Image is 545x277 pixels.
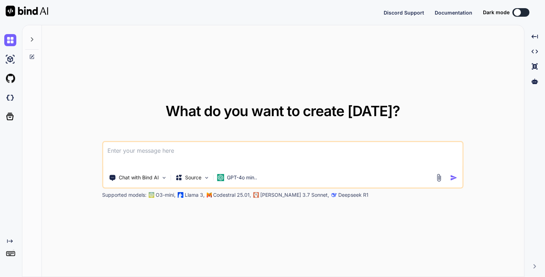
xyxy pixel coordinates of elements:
p: [PERSON_NAME] 3.7 Sonnet, [260,191,329,199]
img: attachment [435,174,443,182]
button: Documentation [435,9,472,16]
img: GPT-4 [149,192,154,198]
img: Pick Tools [161,175,167,181]
span: Documentation [435,10,472,16]
img: chat [4,34,16,46]
img: claude [253,192,259,198]
img: ai-studio [4,53,16,65]
p: Chat with Bind AI [119,174,159,181]
p: Source [185,174,201,181]
p: O3-mini, [156,191,176,199]
span: Discord Support [384,10,424,16]
img: githubLight [4,72,16,85]
img: GPT-4o mini [217,174,224,181]
img: darkCloudIdeIcon [4,92,16,104]
img: Bind AI [6,6,48,16]
p: Supported models: [102,191,146,199]
span: Dark mode [483,9,510,16]
p: Codestral 25.01, [213,191,251,199]
p: GPT-4o min.. [227,174,257,181]
p: Deepseek R1 [338,191,368,199]
img: claude [331,192,337,198]
button: Discord Support [384,9,424,16]
img: icon [450,174,458,181]
p: Llama 3, [185,191,205,199]
span: What do you want to create [DATE]? [166,102,400,120]
img: Mistral-AI [207,192,212,197]
img: Llama2 [178,192,183,198]
img: Pick Models [204,175,210,181]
